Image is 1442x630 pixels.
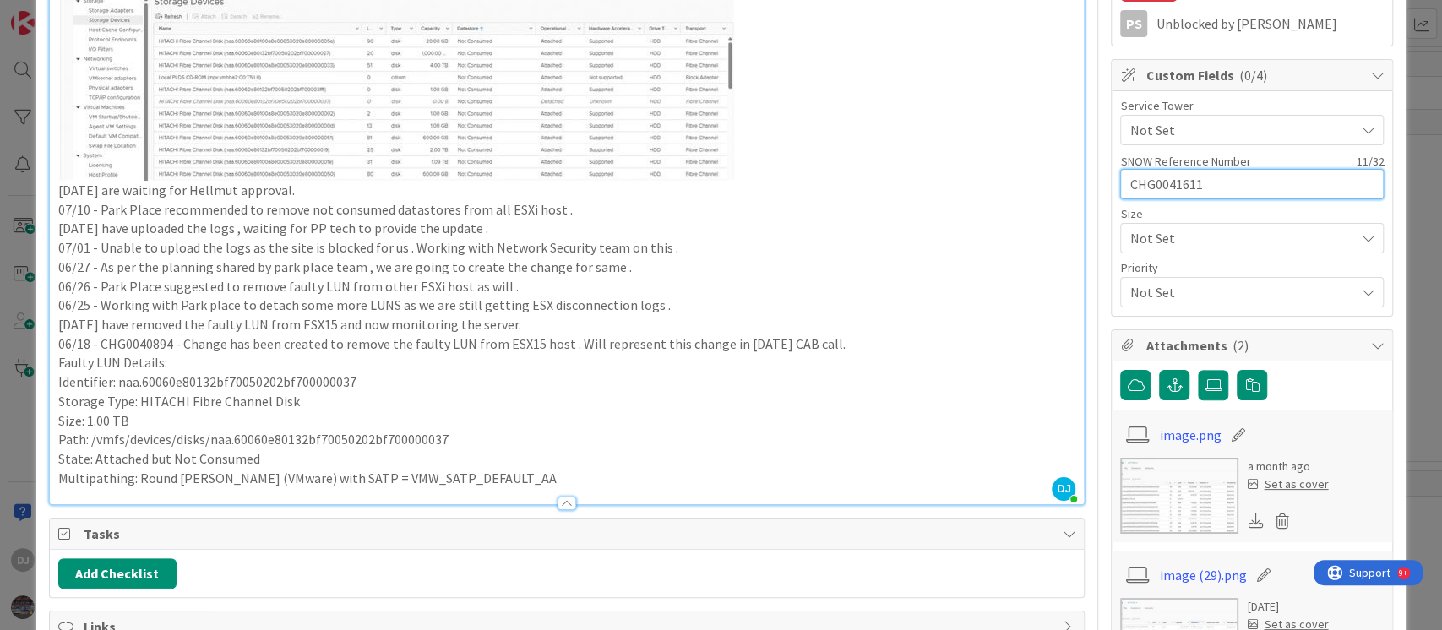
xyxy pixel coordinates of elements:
p: Path: /vmfs/devices/disks/naa.60060e80132bf70050202bf700000037 [58,430,1076,449]
a: image (29).png [1160,565,1247,585]
div: Size [1120,208,1384,220]
span: ( 0/4 ) [1238,67,1266,84]
a: image.png [1160,425,1222,445]
div: 11 / 32 [1255,154,1384,169]
div: Service Tower [1120,100,1384,111]
span: Custom Fields [1145,65,1362,85]
p: 06/26 - Park Place suggested to remove faulty LUN from other ESXi host as will . [58,277,1076,296]
span: Not Set [1129,280,1346,304]
span: Not Set [1129,226,1346,250]
p: Faulty LUN Details: [58,353,1076,372]
p: 06/25 - Working with Park place to detach some more LUNS as we are still getting ESX disconnectio... [58,296,1076,315]
p: 06/18 - CHG0040894 - Change has been created to remove the faulty LUN from ESX15 host . Will repr... [58,334,1076,354]
div: Unblocked by [PERSON_NAME] [1156,16,1384,31]
span: ( 2 ) [1232,337,1248,354]
label: SNOW Reference Number [1120,154,1250,169]
span: Tasks [84,524,1054,544]
button: Add Checklist [58,558,177,589]
p: State: Attached but Not Consumed [58,449,1076,469]
p: Size: 1.00 TB [58,411,1076,431]
p: [DATE] are waiting for Hellmut approval. [58,181,1076,200]
div: Set as cover [1247,475,1328,493]
p: Multipathing: Round [PERSON_NAME] (VMware) with SATP = VMW_SATP_DEFAULT_AA [58,469,1076,488]
p: 06/27 - As per the planning shared by park place team , we are going to create the change for same . [58,258,1076,277]
p: 07/01 - Unable to upload the logs as the site is blocked for us . Working with Network Security t... [58,238,1076,258]
div: [DATE] [1247,598,1328,616]
span: DJ [1052,477,1075,501]
p: [DATE] have removed the faulty LUN from ESX15 and now monitoring the server. [58,315,1076,334]
div: a month ago [1247,458,1328,475]
div: 9+ [85,7,94,20]
p: 07/10 - Park Place recommended to remove not consumed datastores from all ESXi host . [58,200,1076,220]
p: Storage Type: HITACHI Fibre Channel Disk [58,392,1076,411]
div: Download [1247,510,1265,532]
p: Identifier: naa.60060e80132bf70050202bf700000037 [58,372,1076,392]
div: Priority [1120,262,1384,274]
div: PS [1120,10,1147,37]
span: Attachments [1145,335,1362,356]
span: Support [35,3,77,23]
span: Not Set [1129,120,1354,140]
p: [DATE] have uploaded the logs , waiting for PP tech to provide the update . [58,219,1076,238]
